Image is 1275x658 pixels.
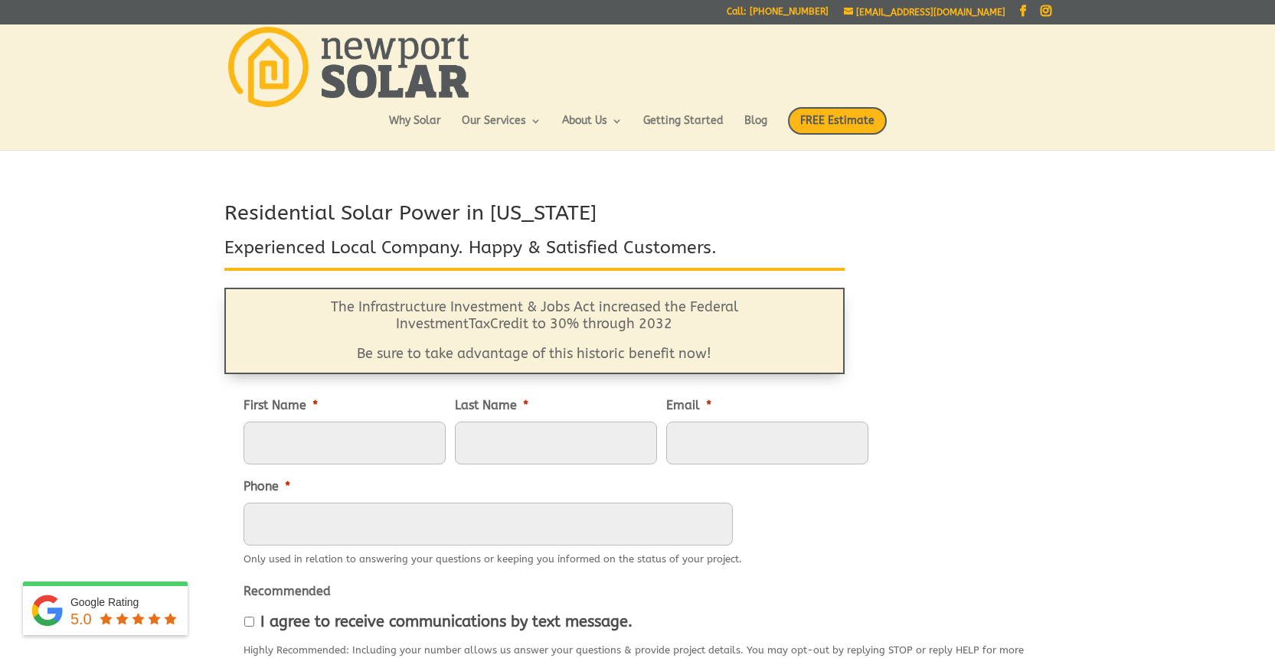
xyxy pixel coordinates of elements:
[224,236,845,268] h3: Experienced Local Company. Happy & Satisfied Customers.
[462,116,541,142] a: Our Services
[263,299,806,346] p: The Infrastructure Investment & Jobs Act increased the Federal Investment Credit to 30% through 2032
[666,398,711,414] label: Email
[70,594,180,610] div: Google Rating
[727,7,829,23] a: Call: [PHONE_NUMBER]
[244,546,742,569] div: Only used in relation to answering your questions or keeping you informed on the status of your p...
[244,584,331,600] label: Recommended
[260,614,633,630] label: I agree to receive communications by text message.
[224,199,845,236] h2: Residential Solar Power in [US_STATE]
[788,107,887,150] a: FREE Estimate
[562,116,623,142] a: About Us
[389,116,441,142] a: Why Solar
[744,116,767,142] a: Blog
[788,107,887,135] span: FREE Estimate
[263,346,806,363] p: Be sure to take advantage of this historic benefit now!
[244,398,318,414] label: First Name
[844,7,1005,18] a: [EMAIL_ADDRESS][DOMAIN_NAME]
[469,315,490,332] span: Tax
[228,27,469,107] img: Newport Solar | Solar Energy Optimized.
[643,116,724,142] a: Getting Started
[455,398,528,414] label: Last Name
[70,611,92,627] span: 5.0
[244,479,290,495] label: Phone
